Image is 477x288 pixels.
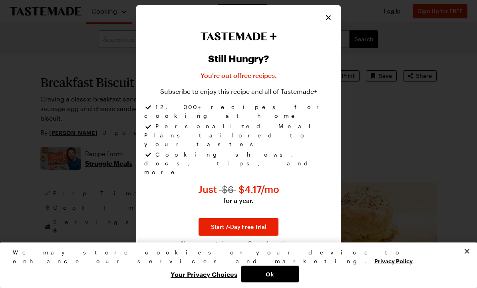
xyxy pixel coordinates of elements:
button: Ok [241,266,299,282]
p: Just $4.17 per month for a year instead of $6 [198,183,279,205]
span: Just $ 4.17 /mo [198,183,279,195]
div: We may store cookies on your device to enhance our services and marketing. [13,248,457,266]
button: Close [458,242,476,260]
button: Close [324,13,333,22]
li: 12,000+ recipes for cooking at home [144,103,333,122]
li: Cooking shows, docs, tips, and more [144,150,333,177]
h2: Still Hungry? [208,53,269,64]
span: $ 6 [219,183,236,195]
div: Privacy [13,248,457,282]
p: Subscribe to enjoy this recipe and all of Tastemade+ [160,87,317,96]
button: Your Privacy Choices [167,266,241,282]
li: Personalized Meal Plans tailored to your tastes [144,122,333,150]
a: Start 7-Day Free Trial [199,218,278,236]
p: You're out of free recipes . [201,71,277,80]
a: More information about your privacy, opens in a new tab [374,257,413,264]
img: Tastemade+ [200,32,277,40]
span: No payment due now. Cancel anytime. [181,239,296,248]
span: Start 7-Day Free Trial [211,223,266,231]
